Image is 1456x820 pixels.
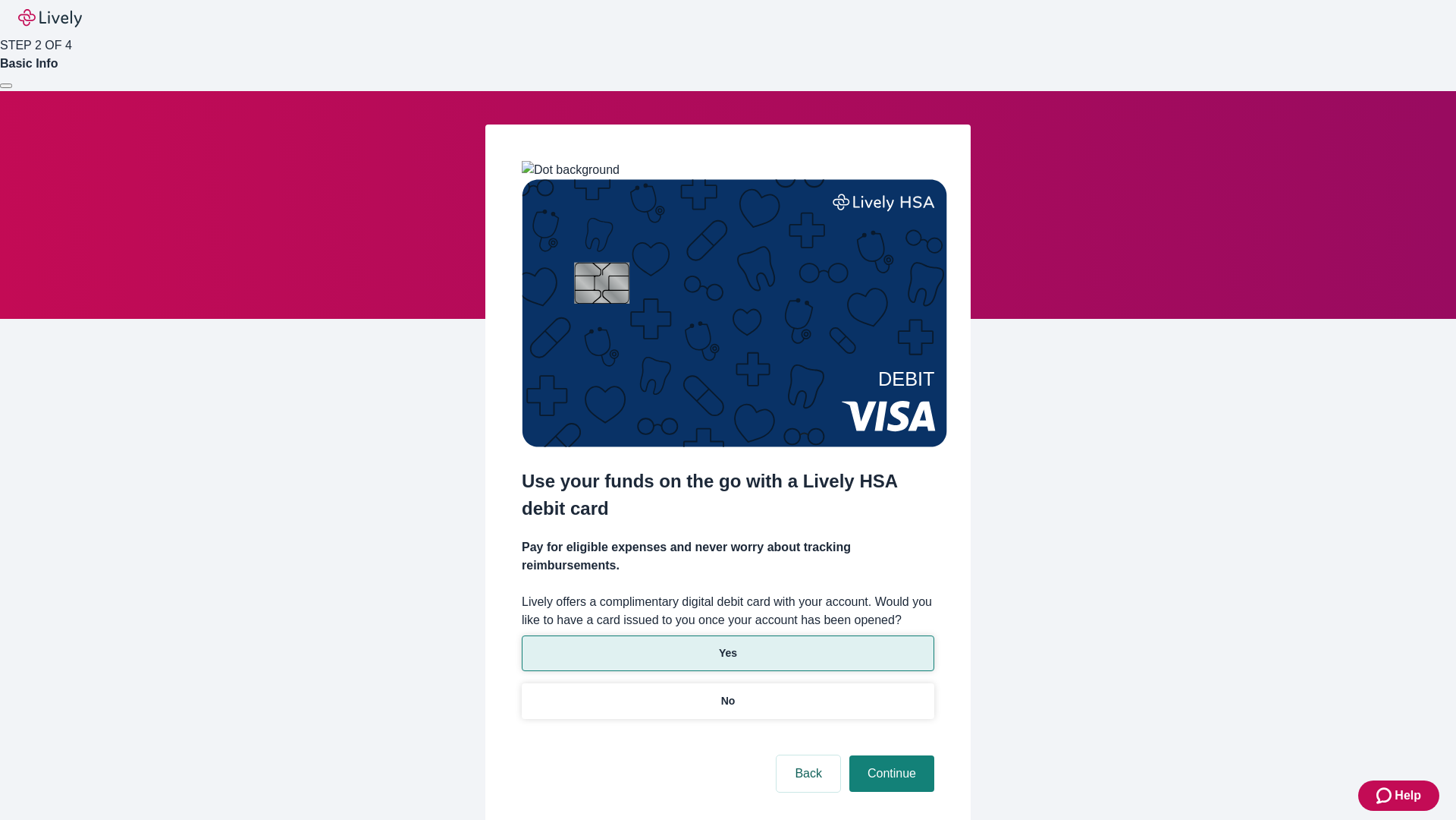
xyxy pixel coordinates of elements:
[777,755,840,792] button: Back
[522,683,934,719] button: No
[522,161,620,179] img: Dot background
[849,755,934,792] button: Continue
[18,9,82,27] img: Lively
[522,179,947,447] img: Debit card
[1358,781,1439,811] button: Zendesk support iconHelp
[1395,787,1421,805] span: Help
[721,693,736,709] p: No
[522,593,934,629] label: Lively offers a complimentary digital debit card with your account. Would you like to have a card...
[522,468,934,522] h2: Use your funds on the go with a Lively HSA debit card
[719,645,737,661] p: Yes
[522,635,934,671] button: Yes
[522,538,934,575] h4: Pay for eligible expenses and never worry about tracking reimbursements.
[1376,787,1395,805] svg: Zendesk support icon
